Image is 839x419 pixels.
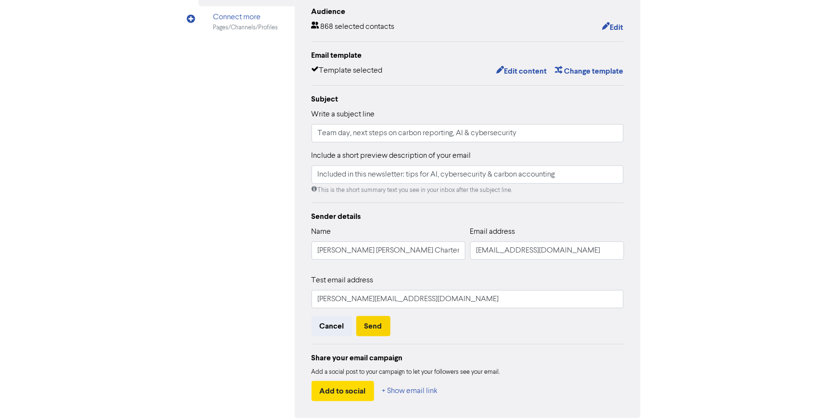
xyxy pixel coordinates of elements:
[312,65,383,77] div: Template selected
[470,226,515,238] label: Email address
[312,109,375,120] label: Write a subject line
[356,316,390,336] button: Send
[496,65,547,77] button: Edit content
[213,12,278,23] div: Connect more
[312,21,395,34] div: 868 selected contacts
[312,6,624,17] div: Audience
[312,50,624,61] div: Email template
[199,6,295,38] div: Connect morePages/Channels/Profiles
[554,65,624,77] button: Change template
[312,150,471,162] label: Include a short preview description of your email
[382,381,438,401] button: + Show email link
[312,352,624,364] div: Share your email campaign
[312,211,624,222] div: Sender details
[312,226,331,238] label: Name
[601,21,624,34] button: Edit
[312,381,374,401] button: Add to social
[312,93,624,105] div: Subject
[213,23,278,32] div: Pages/Channels/Profiles
[312,316,352,336] button: Cancel
[312,368,624,377] div: Add a social post to your campaign to let your followers see your email.
[312,186,624,195] div: This is the short summary text you see in your inbox after the subject line.
[312,275,374,286] label: Test email address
